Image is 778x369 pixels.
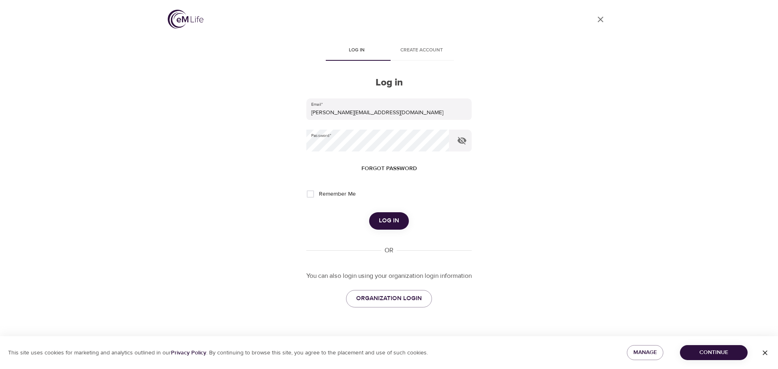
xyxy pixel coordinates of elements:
button: Forgot password [358,161,420,176]
button: Manage [627,345,663,360]
h2: Log in [306,77,472,89]
span: Log in [329,46,384,55]
span: Continue [686,348,741,358]
button: Continue [680,345,748,360]
button: Log in [369,212,409,229]
img: logo [168,10,203,29]
a: Privacy Policy [171,349,206,356]
span: Create account [394,46,449,55]
span: Forgot password [361,164,417,174]
span: Manage [633,348,657,358]
a: ORGANIZATION LOGIN [346,290,432,307]
span: Remember Me [319,190,356,198]
div: disabled tabs example [306,41,472,61]
p: You can also login using your organization login information [306,271,472,281]
span: ORGANIZATION LOGIN [356,293,422,304]
a: close [591,10,610,29]
span: Log in [379,215,399,226]
div: OR [381,246,397,255]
